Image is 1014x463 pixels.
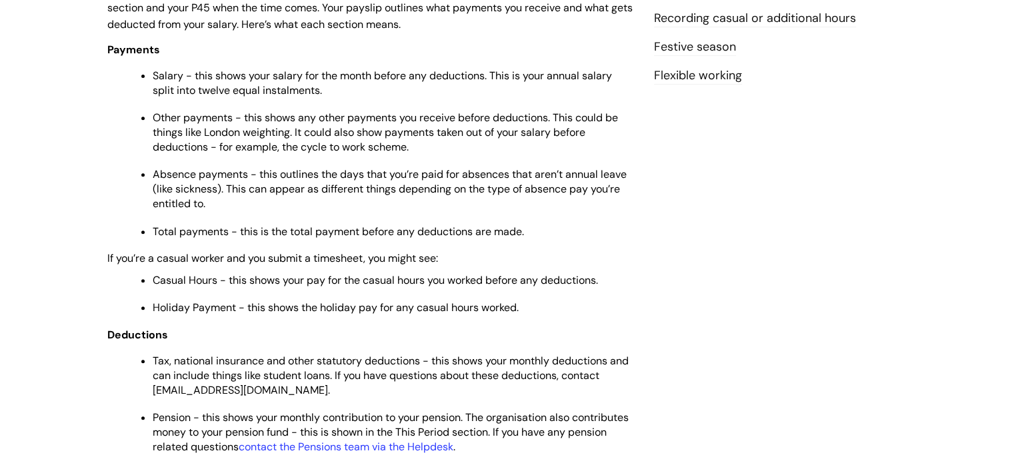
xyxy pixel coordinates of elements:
span: Holiday Payment - this shows the holiday pay for any casual hours worked. [153,300,519,314]
a: Recording casual or additional hours [654,10,856,27]
span: Casual Hours - this shows your pay for the casual hours you worked before any deductions. [153,273,598,287]
span: Pension - this shows your monthly contribution to your pension. The organisation also contributes... [153,410,629,454]
span: Other payments - this shows any other payments you receive before deductions. This could be thing... [153,111,618,154]
a: Flexible working [654,67,742,85]
span: Total payments - this is the total payment before any deductions are made. [153,225,524,238]
span: Deductions [107,328,168,342]
span: Salary - this shows your salary for the month before any deductions. This is your annual salary s... [153,69,612,97]
span: . [328,383,330,397]
a: contact the Pensions team via the Helpdesk [239,440,453,454]
a: Festive season [654,39,736,56]
span: Absence payments - this outlines the days that you’re paid for absences that aren’t annual leave ... [153,167,627,211]
span: Payments [107,43,160,57]
span: Tax, national insurance and other statutory deductions - this shows your monthly deductions and c... [153,354,629,397]
span: If you’re a casual worker and you submit a timesheet, you might see: [107,251,438,265]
